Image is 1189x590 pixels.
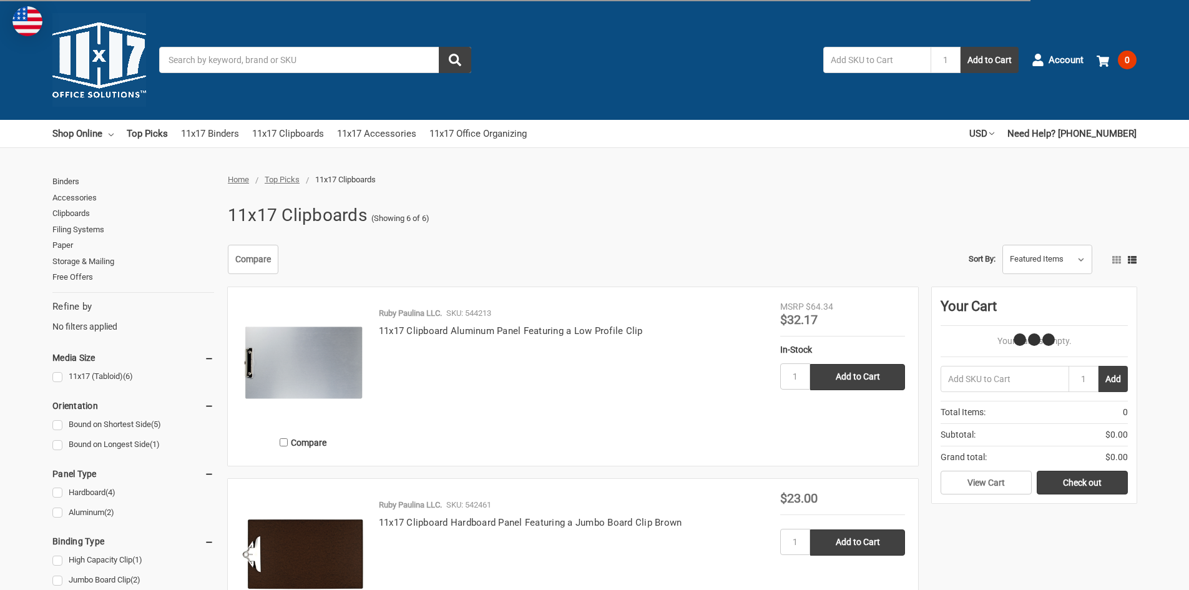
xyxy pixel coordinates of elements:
a: Compare [228,245,278,275]
img: 11x17.com [52,13,146,107]
a: Paper [52,237,214,253]
div: MSRP [780,300,804,313]
a: Filing Systems [52,222,214,238]
img: duty and tax information for United States [12,6,42,36]
a: Top Picks [265,175,300,184]
a: 11x17 Clipboard Hardboard Panel Featuring a Jumbo Board Clip Brown [379,517,682,528]
span: (2) [104,508,114,517]
span: Account [1049,53,1084,67]
span: $23.00 [780,491,818,506]
p: Your Cart Is Empty. [941,335,1128,348]
h5: Media Size [52,350,214,365]
span: $0.00 [1105,451,1128,464]
span: (5) [151,420,161,429]
a: 11x17 Clipboard Aluminum Panel Featuring a Low Profile Clip [379,325,643,337]
div: In-Stock [780,343,905,356]
span: $64.34 [806,302,833,312]
h1: 11x17 Clipboards [228,199,367,232]
span: (1) [132,555,142,564]
input: Add to Cart [810,529,905,556]
h5: Orientation [52,398,214,413]
span: (Showing 6 of 6) [371,212,429,225]
a: Hardboard [52,484,214,501]
p: Ruby Paulina LLC. [379,307,442,320]
a: 11x17 Binders [181,120,239,147]
a: Clipboards [52,205,214,222]
span: (2) [130,575,140,584]
a: Aluminum [52,504,214,521]
span: Grand total: [941,451,987,464]
span: Subtotal: [941,428,976,441]
a: Free Offers [52,269,214,285]
p: SKU: 542461 [446,499,491,511]
a: Accessories [52,190,214,206]
a: Storage & Mailing [52,253,214,270]
a: 11x17 Office Organizing [429,120,527,147]
a: 11x17 (Tabloid) [52,368,214,385]
label: Compare [241,432,366,453]
span: $32.17 [780,312,818,327]
a: Jumbo Board Clip [52,572,214,589]
input: Search by keyword, brand or SKU [159,47,471,73]
a: 11x17 Accessories [337,120,416,147]
span: 11x17 Clipboards [315,175,376,184]
a: High Capacity Clip [52,552,214,569]
button: Add [1098,366,1128,392]
div: Your Cart [941,296,1128,326]
a: USD [969,120,994,147]
p: Ruby Paulina LLC. [379,499,442,511]
a: Top Picks [127,120,168,147]
span: Total Items: [941,406,986,419]
span: 0 [1118,51,1137,69]
span: (6) [123,371,133,381]
button: Add to Cart [961,47,1019,73]
h5: Refine by [52,300,214,314]
a: View Cart [941,471,1032,494]
a: Shop Online [52,120,114,147]
span: (1) [150,440,160,449]
input: Add SKU to Cart [823,47,931,73]
h5: Panel Type [52,466,214,481]
a: Need Help? [PHONE_NUMBER] [1007,120,1137,147]
a: Account [1032,44,1084,76]
img: 11x17 Clipboard Aluminum Panel Featuring a Low Profile Clip [241,300,366,425]
h5: Binding Type [52,534,214,549]
span: (4) [105,488,115,497]
a: Bound on Shortest Side [52,416,214,433]
a: Home [228,175,249,184]
input: Add to Cart [810,364,905,390]
input: Add SKU to Cart [941,366,1069,392]
p: SKU: 544213 [446,307,491,320]
div: No filters applied [52,300,214,333]
a: Binders [52,174,214,190]
span: $0.00 [1105,428,1128,441]
a: Check out [1037,471,1128,494]
input: Compare [280,438,288,446]
a: 11x17 Clipboards [252,120,324,147]
a: Bound on Longest Side [52,436,214,453]
label: Sort By: [969,250,996,268]
span: 0 [1123,406,1128,419]
a: 0 [1097,44,1137,76]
